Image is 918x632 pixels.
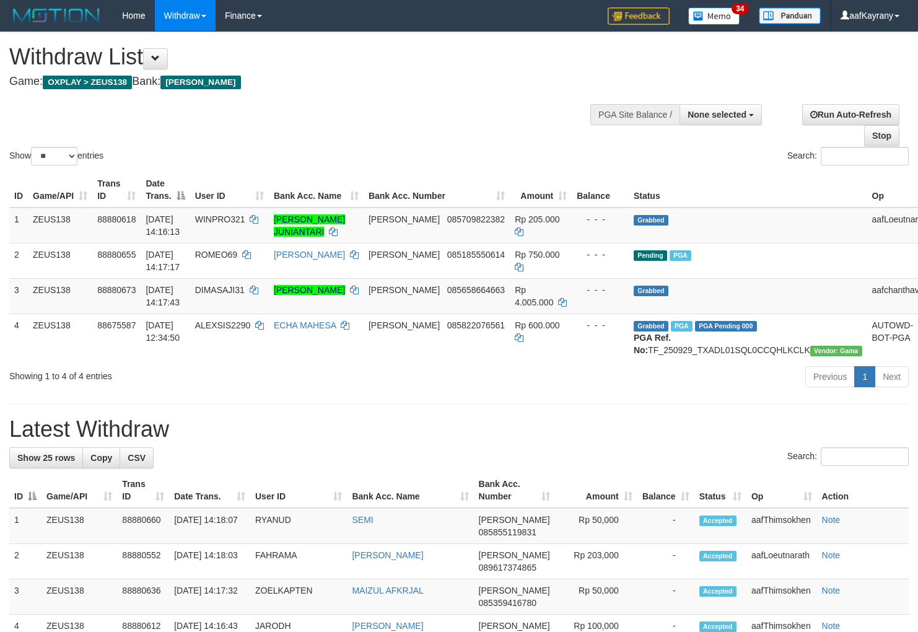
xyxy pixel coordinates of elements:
span: Grabbed [634,286,668,296]
td: Rp 50,000 [555,508,637,544]
span: [PERSON_NAME] [479,621,550,631]
span: 88880618 [97,214,136,224]
span: Rp 600.000 [515,320,559,330]
span: ROMEO69 [195,250,237,260]
span: Pending [634,250,667,261]
span: [DATE] 14:16:13 [146,214,180,237]
a: Copy [82,447,120,468]
span: [DATE] 14:17:17 [146,250,180,272]
th: Bank Acc. Number: activate to sort column ascending [364,172,510,208]
a: Show 25 rows [9,447,83,468]
span: Accepted [699,621,737,632]
td: Rp 203,000 [555,544,637,579]
span: Accepted [699,551,737,561]
span: Vendor URL: https://trx31.1velocity.biz [810,346,862,356]
span: Accepted [699,586,737,597]
span: 88880655 [97,250,136,260]
td: FAHRAMA [250,544,347,579]
a: [PERSON_NAME] [274,285,345,295]
td: ZEUS138 [28,314,92,361]
span: 34 [732,3,748,14]
a: Previous [805,366,855,387]
a: Stop [864,125,899,146]
span: Marked by aafpengsreynich [671,321,693,331]
th: User ID: activate to sort column ascending [250,473,347,508]
span: [PERSON_NAME] [369,214,440,224]
th: Balance [572,172,629,208]
span: Rp 4.005.000 [515,285,553,307]
td: Rp 50,000 [555,579,637,615]
span: Copy 085709822382 to clipboard [447,214,505,224]
td: ZEUS138 [42,579,117,615]
td: ZEUS138 [28,243,92,278]
th: Balance: activate to sort column ascending [637,473,694,508]
td: 3 [9,278,28,314]
a: [PERSON_NAME] JUNIANTARI [274,214,345,237]
th: Op: activate to sort column ascending [746,473,817,508]
span: [PERSON_NAME] [369,320,440,330]
td: RYANUD [250,508,347,544]
span: [PERSON_NAME] [369,285,440,295]
h4: Game: Bank: [9,76,600,88]
th: Action [817,473,909,508]
span: 88880673 [97,285,136,295]
th: Bank Acc. Name: activate to sort column ascending [269,172,364,208]
span: Copy 085359416780 to clipboard [479,598,536,608]
img: Feedback.jpg [608,7,670,25]
span: Show 25 rows [17,453,75,463]
h1: Withdraw List [9,45,600,69]
a: [PERSON_NAME] [274,250,345,260]
td: - [637,508,694,544]
div: - - - [577,319,624,331]
label: Show entries [9,147,103,165]
div: - - - [577,213,624,226]
th: ID: activate to sort column descending [9,473,42,508]
span: Grabbed [634,321,668,331]
div: - - - [577,284,624,296]
td: 1 [9,208,28,244]
span: [PERSON_NAME] [160,76,240,89]
td: 88880552 [117,544,169,579]
a: ECHA MAHESA [274,320,336,330]
span: WINPRO321 [195,214,245,224]
a: Note [822,621,841,631]
span: Rp 750.000 [515,250,559,260]
th: Trans ID: activate to sort column ascending [117,473,169,508]
th: Trans ID: activate to sort column ascending [92,172,141,208]
th: Game/API: activate to sort column ascending [28,172,92,208]
span: Copy 089617374865 to clipboard [479,563,536,573]
a: 1 [854,366,875,387]
th: Game/API: activate to sort column ascending [42,473,117,508]
b: PGA Ref. No: [634,333,671,355]
th: Date Trans.: activate to sort column ascending [169,473,250,508]
div: - - - [577,248,624,261]
td: TF_250929_TXADL01SQL0CCQHLKCLK [629,314,867,361]
td: ZEUS138 [28,208,92,244]
th: Status [629,172,867,208]
td: [DATE] 14:17:32 [169,579,250,615]
td: 88880636 [117,579,169,615]
img: MOTION_logo.png [9,6,103,25]
span: Copy 085185550614 to clipboard [447,250,505,260]
a: Run Auto-Refresh [802,104,899,125]
td: aafThimsokhen [746,508,817,544]
div: PGA Site Balance / [590,104,680,125]
th: Bank Acc. Number: activate to sort column ascending [474,473,555,508]
a: Note [822,550,841,560]
img: Button%20Memo.svg [688,7,740,25]
td: aafThimsokhen [746,579,817,615]
span: Copy 085658664663 to clipboard [447,285,505,295]
label: Search: [787,447,909,466]
a: [PERSON_NAME] [352,621,423,631]
span: Grabbed [634,215,668,226]
td: 3 [9,579,42,615]
td: aafLoeutnarath [746,544,817,579]
td: 4 [9,314,28,361]
span: Marked by aafanarl [670,250,691,261]
span: None selected [688,110,746,120]
td: 2 [9,544,42,579]
span: [PERSON_NAME] [479,586,550,595]
th: Amount: activate to sort column ascending [555,473,637,508]
label: Search: [787,147,909,165]
span: [DATE] 14:17:43 [146,285,180,307]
